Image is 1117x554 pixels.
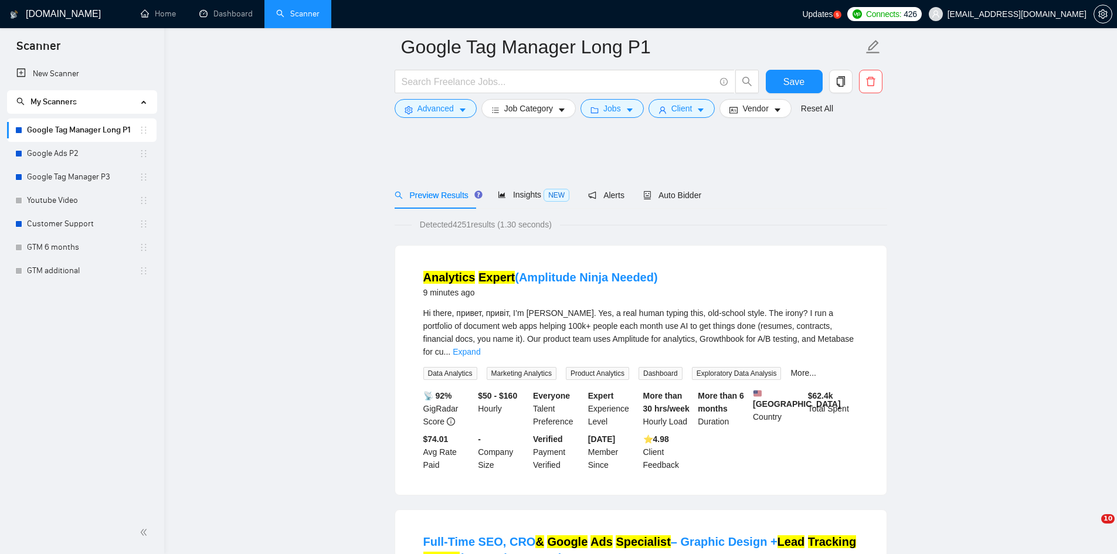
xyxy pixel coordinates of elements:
[833,11,841,19] a: 5
[643,391,690,413] b: More than 30 hrs/week
[932,10,940,18] span: user
[139,196,148,205] span: holder
[566,367,629,380] span: Product Analytics
[639,367,683,380] span: Dashboard
[481,99,576,118] button: barsJob Categorycaret-down
[1094,9,1112,19] a: setting
[586,433,641,471] div: Member Since
[649,99,715,118] button: userClientcaret-down
[830,76,852,87] span: copy
[801,102,833,115] a: Reset All
[7,62,157,86] li: New Scanner
[802,9,833,19] span: Updates
[544,189,569,202] span: NEW
[423,391,452,400] b: 📡 92%
[139,266,148,276] span: holder
[671,102,692,115] span: Client
[558,106,566,114] span: caret-down
[588,391,614,400] b: Expert
[1077,514,1105,542] iframe: Intercom live chat
[641,389,696,428] div: Hourly Load
[1094,5,1112,23] button: setting
[626,106,634,114] span: caret-down
[447,417,455,426] span: info-circle
[533,391,570,400] b: Everyone
[865,39,881,55] span: edit
[778,535,805,548] mark: Lead
[139,125,148,135] span: holder
[476,433,531,471] div: Company Size
[395,191,403,199] span: search
[588,434,615,444] b: [DATE]
[417,102,454,115] span: Advanced
[30,97,77,107] span: My Scanners
[444,347,451,356] span: ...
[692,367,782,380] span: Exploratory Data Analysis
[423,308,854,356] span: Hi there, привет, привіт, I’m [PERSON_NAME]. Yes, a real human typing this, old-school style. The...
[491,106,500,114] span: bars
[547,535,588,548] mark: Google
[742,102,768,115] span: Vendor
[401,32,863,62] input: Scanner name...
[7,142,157,165] li: Google Ads P2
[473,189,484,200] div: Tooltip anchor
[276,9,320,19] a: searchScanner
[412,218,560,231] span: Detected 4251 results (1.30 seconds)
[695,389,751,428] div: Duration
[402,74,715,89] input: Search Freelance Jobs...
[829,70,853,93] button: copy
[478,434,481,444] b: -
[860,76,882,87] span: delete
[643,434,669,444] b: ⭐️ 4.98
[421,389,476,428] div: GigRadar Score
[580,99,644,118] button: folderJobscaret-down
[531,433,586,471] div: Payment Verified
[643,191,651,199] span: robot
[423,367,477,380] span: Data Analytics
[139,172,148,182] span: holder
[588,191,624,200] span: Alerts
[7,189,157,212] li: Youtube Video
[10,5,18,24] img: logo
[904,8,916,21] span: 426
[423,434,449,444] b: $74.01
[395,191,479,200] span: Preview Results
[773,106,782,114] span: caret-down
[531,389,586,428] div: Talent Preference
[753,389,841,409] b: [GEOGRAPHIC_DATA]
[7,38,70,62] span: Scanner
[736,76,758,87] span: search
[719,99,791,118] button: idcardVendorcaret-down
[836,12,838,18] text: 5
[753,389,762,397] img: 🇺🇸
[27,165,139,189] a: Google Tag Manager P3
[859,70,882,93] button: delete
[423,286,658,300] div: 9 minutes ago
[698,391,744,413] b: More than 6 months
[7,118,157,142] li: Google Tag Manager Long P1
[590,535,613,548] mark: Ads
[487,367,556,380] span: Marketing Analytics
[423,307,858,358] div: Hi there, привет, привіт, I’m Aaron. Yes, a real human typing this, old-school style. The irony? ...
[533,434,563,444] b: Verified
[139,243,148,252] span: holder
[27,118,139,142] a: Google Tag Manager Long P1
[478,271,515,284] mark: Expert
[535,535,544,548] mark: &
[603,102,621,115] span: Jobs
[498,191,506,199] span: area-chart
[658,106,667,114] span: user
[590,106,599,114] span: folder
[866,8,901,21] span: Connects:
[27,189,139,212] a: Youtube Video
[504,102,553,115] span: Job Category
[423,271,476,284] mark: Analytics
[808,391,833,400] b: $ 62.4k
[16,97,25,106] span: search
[790,368,816,378] a: More...
[7,236,157,259] li: GTM 6 months
[199,9,253,19] a: dashboardDashboard
[139,219,148,229] span: holder
[697,106,705,114] span: caret-down
[751,389,806,428] div: Country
